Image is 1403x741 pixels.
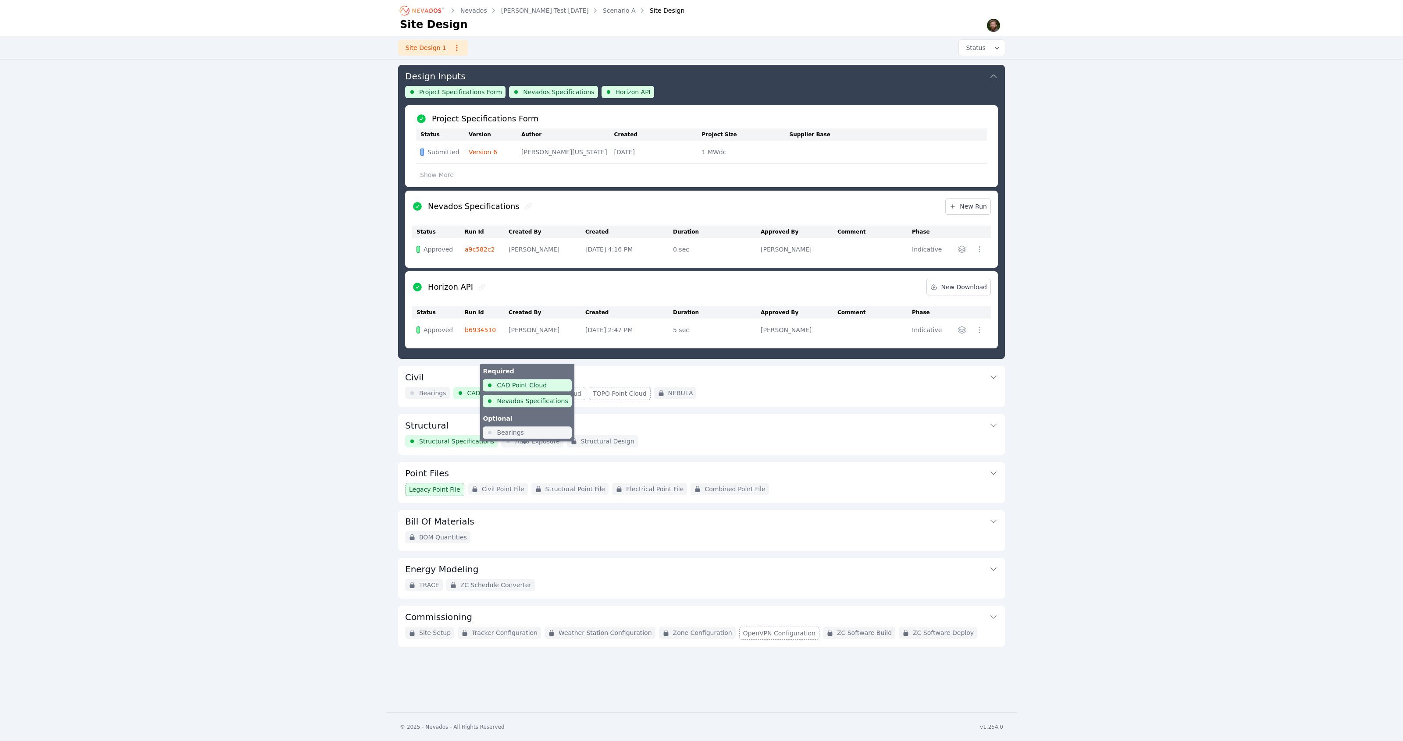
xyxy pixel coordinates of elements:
[398,40,468,56] a: Site Design 1
[959,40,1005,56] button: Status
[521,141,614,164] td: [PERSON_NAME][US_STATE]
[465,246,495,253] a: a9c582c2
[962,43,986,52] span: Status
[472,628,538,637] span: Tracker Configuration
[509,238,585,261] td: [PERSON_NAME]
[585,306,673,319] th: Created
[626,485,684,493] span: Electrical Point File
[460,6,487,15] a: Nevados
[398,606,1005,647] div: CommissioningSite SetupTracker ConfigurationWeather Station ConfigurationZone ConfigurationOpenVP...
[585,238,673,261] td: [DATE] 4:16 PM
[405,558,998,579] button: Energy Modeling
[460,581,531,589] span: ZC Schedule Converter
[945,198,991,215] a: New Run
[398,414,1005,455] div: StructuralStructural SpecificationsAuto ExposureRequiredCAD Point CloudNevados SpecificationsOpti...
[428,200,520,213] h2: Nevados Specifications
[428,281,473,293] h2: Horizon API
[405,563,478,575] h3: Energy Modeling
[420,148,462,156] div: Submitted
[837,226,912,238] th: Comment
[405,414,998,435] button: Structural
[416,167,458,183] button: Show More
[790,128,877,141] th: Supplier Base
[761,226,837,238] th: Approved By
[465,326,496,333] a: b6934510
[837,628,892,637] span: ZC Software Build
[398,462,1005,503] div: Point FilesLegacy Point FileCivil Point FileStructural Point FileElectrical Point FileCombined Po...
[467,389,517,397] span: CAD Point Cloud
[400,4,684,18] nav: Breadcrumb
[482,485,524,493] span: Civil Point File
[465,306,509,319] th: Run Id
[614,141,702,164] td: [DATE]
[398,65,1005,359] div: Design InputsProject Specifications FormNevados SpecificationsHorizon APIProject Specifications F...
[405,510,998,531] button: Bill Of Materials
[419,581,439,589] span: TRACE
[424,326,453,334] span: Approved
[398,558,1005,599] div: Energy ModelingTRACEZC Schedule Converter
[416,128,469,141] th: Status
[761,306,837,319] th: Approved By
[405,462,998,483] button: Point Files
[980,723,1003,730] div: v1.254.0
[743,629,815,638] span: OpenVPN Configuration
[509,319,585,341] td: [PERSON_NAME]
[509,226,585,238] th: Created By
[419,533,467,542] span: BOM Quantities
[702,128,790,141] th: Project Size
[400,723,505,730] div: © 2025 - Nevados - All Rights Reserved
[515,437,560,446] span: Auto Exposure
[614,128,702,141] th: Created
[545,485,605,493] span: Structural Point File
[616,88,651,96] span: Horizon API
[926,279,991,295] a: New Download
[419,389,446,397] span: Bearings
[405,371,424,383] h3: Civil
[673,628,732,637] span: Zone Configuration
[930,283,987,291] span: New Download
[398,510,1005,551] div: Bill Of MaterialsBOM Quantities
[419,628,451,637] span: Site Setup
[913,628,974,637] span: ZC Software Deploy
[501,6,589,15] a: [PERSON_NAME] Test [DATE]
[469,149,497,156] a: Version 6
[398,366,1005,407] div: CivilBearingsCAD Point CloudFlood Point CloudTOPO Point CloudNEBULA
[585,226,673,238] th: Created
[405,467,449,479] h3: Point Files
[912,226,951,238] th: Phase
[465,226,509,238] th: Run Id
[419,88,502,96] span: Project Specifications Form
[405,611,472,623] h3: Commissioning
[469,128,521,141] th: Version
[585,319,673,341] td: [DATE] 2:47 PM
[400,18,468,32] h1: Site Design
[581,437,634,446] span: Structural Design
[668,389,693,397] span: NEBULA
[593,389,647,398] span: TOPO Point Cloud
[912,326,946,334] div: Indicative
[673,245,756,254] div: 0 sec
[528,389,581,398] span: Flood Point Cloud
[405,419,449,432] h3: Structural
[523,88,594,96] span: Nevados Specifications
[673,226,761,238] th: Duration
[409,485,460,494] span: Legacy Point File
[405,70,466,82] h3: Design Inputs
[673,326,756,334] div: 5 sec
[761,319,837,341] td: [PERSON_NAME]
[949,202,987,211] span: New Run
[637,6,685,15] div: Site Design
[405,515,474,528] h3: Bill Of Materials
[412,306,465,319] th: Status
[509,306,585,319] th: Created By
[837,306,912,319] th: Comment
[705,485,765,493] span: Combined Point File
[432,113,538,125] h2: Project Specifications Form
[405,366,998,387] button: Civil
[559,628,652,637] span: Weather Station Configuration
[405,65,998,86] button: Design Inputs
[521,128,614,141] th: Author
[603,6,636,15] a: Scenario A
[702,141,790,164] td: 1 MWdc
[986,18,1001,32] img: Sam Prest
